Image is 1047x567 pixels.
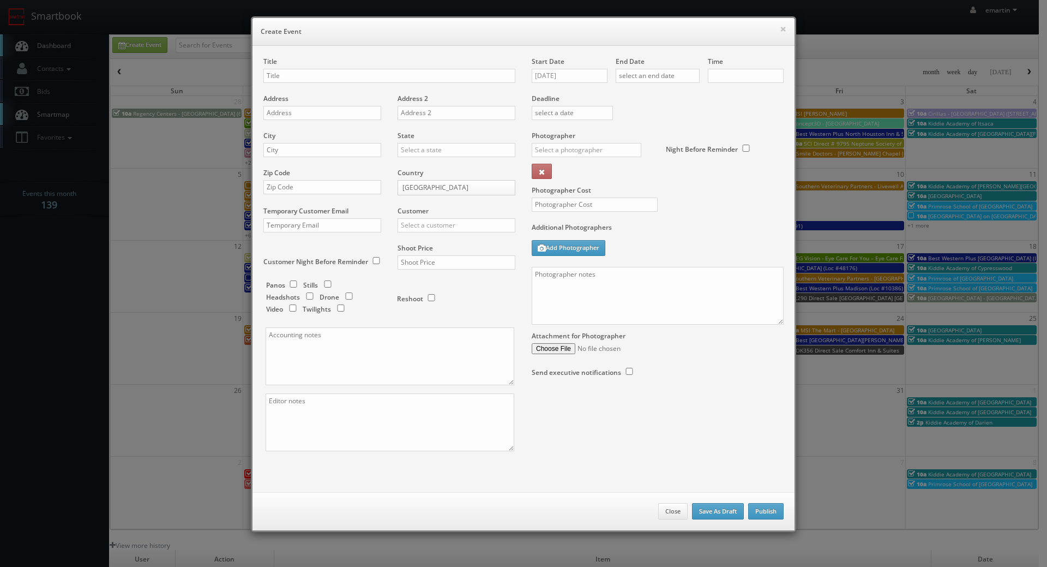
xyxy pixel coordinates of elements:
[532,57,564,66] label: Start Date
[616,57,645,66] label: End Date
[263,180,381,194] input: Zip Code
[263,206,348,216] label: Temporary Customer Email
[263,168,290,177] label: Zip Code
[266,293,300,302] label: Headshots
[398,180,515,195] a: [GEOGRAPHIC_DATA]
[266,280,285,290] label: Panos
[263,218,381,232] input: Temporary Email
[263,57,277,66] label: Title
[708,57,723,66] label: Time
[263,131,275,140] label: City
[320,293,339,302] label: Drone
[398,243,433,253] label: Shoot Price
[658,503,688,520] button: Close
[398,206,429,216] label: Customer
[263,69,515,83] input: Title
[666,145,738,154] label: Night Before Reminder
[398,255,515,270] input: Shoot Price
[266,305,283,314] label: Video
[261,26,786,37] h6: Create Event
[532,368,621,377] label: Send executive notifications
[397,294,423,303] label: Reshoot
[303,280,318,290] label: Stills
[398,106,515,120] input: Address 2
[398,218,515,232] input: Select a customer
[532,240,605,256] button: Add Photographer
[532,143,641,157] input: Select a photographer
[616,69,700,83] input: select an end date
[532,331,625,341] label: Attachment for Photographer
[398,131,414,140] label: State
[532,223,784,237] label: Additional Photographers
[303,305,331,314] label: Twilights
[398,94,428,103] label: Address 2
[532,131,575,140] label: Photographer
[263,106,381,120] input: Address
[398,168,423,177] label: Country
[523,186,792,195] label: Photographer Cost
[263,257,368,266] label: Customer Night Before Reminder
[398,143,515,157] input: Select a state
[748,503,784,520] button: Publish
[263,143,381,157] input: City
[780,25,786,33] button: ×
[532,198,658,212] input: Photographer Cost
[532,69,607,83] input: select a date
[263,94,288,103] label: Address
[523,94,792,103] label: Deadline
[532,106,613,120] input: select a date
[402,181,501,195] span: [GEOGRAPHIC_DATA]
[692,503,744,520] button: Save As Draft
